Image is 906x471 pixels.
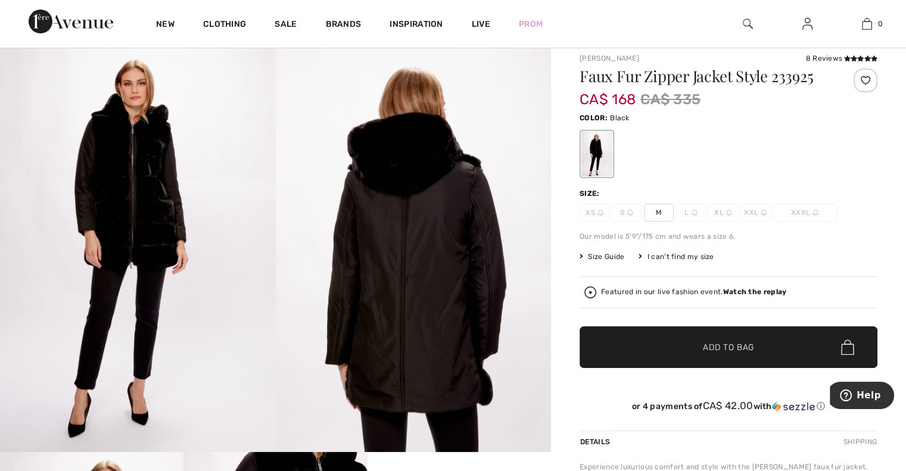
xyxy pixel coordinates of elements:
[580,231,877,242] div: Our model is 5'9"/175 cm and wears a size 6.
[723,288,787,296] strong: Watch the replay
[644,204,674,222] span: M
[472,18,490,30] a: Live
[29,10,113,33] img: 1ère Avenue
[612,204,642,222] span: S
[802,17,812,31] img: My Info
[640,89,700,110] span: CA$ 335
[580,400,877,416] div: or 4 payments ofCA$ 42.00withSezzle Click to learn more about Sezzle
[726,210,732,216] img: ring-m.svg
[830,382,894,411] iframe: Opens a widget where you can find more information
[812,210,818,216] img: ring-m.svg
[326,19,362,32] a: Brands
[708,204,738,222] span: XL
[840,431,877,453] div: Shipping
[805,53,877,64] div: 8 Reviews
[639,251,714,262] div: I can't find my size
[390,19,443,32] span: Inspiration
[519,18,543,30] a: Prom
[772,401,815,412] img: Sezzle
[878,18,883,29] span: 0
[580,431,613,453] div: Details
[627,210,633,216] img: ring-m.svg
[584,286,596,298] img: Watch the replay
[581,132,612,176] div: Black
[692,210,698,216] img: ring-m.svg
[580,251,624,262] span: Size Guide
[740,204,770,222] span: XXL
[580,400,877,412] div: or 4 payments of with
[276,39,552,452] img: Faux Fur Zipper Jacket Style 233925. 2
[580,204,609,222] span: XS
[703,400,754,411] span: CA$ 42.00
[601,288,786,296] div: Featured in our live fashion event.
[580,68,828,84] h1: Faux Fur Zipper Jacket Style 233925
[580,79,636,108] span: CA$ 168
[841,339,854,355] img: Bag.svg
[580,188,602,199] div: Size:
[837,17,896,31] a: 0
[773,204,837,222] span: XXXL
[580,54,639,63] a: [PERSON_NAME]
[580,114,608,122] span: Color:
[610,114,630,122] span: Black
[203,19,246,32] a: Clothing
[676,204,706,222] span: L
[743,17,753,31] img: search the website
[580,326,877,368] button: Add to Bag
[156,19,175,32] a: New
[761,210,767,216] img: ring-m.svg
[703,341,754,354] span: Add to Bag
[597,210,603,216] img: ring-m.svg
[793,17,822,32] a: Sign In
[862,17,872,31] img: My Bag
[275,19,297,32] a: Sale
